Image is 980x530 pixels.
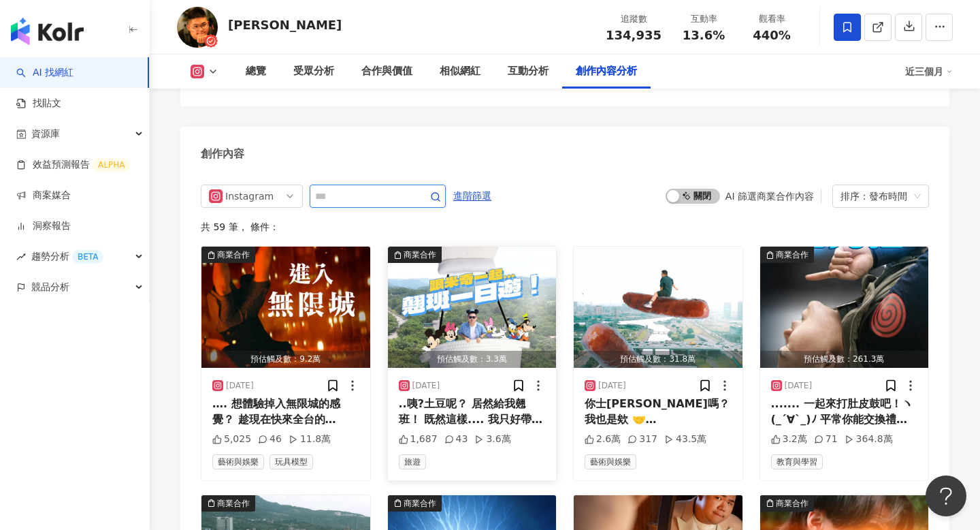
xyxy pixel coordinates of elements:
span: 440% [753,29,791,42]
img: post-image [760,247,929,368]
span: 藝術與娛樂 [212,454,264,469]
span: 玩具模型 [269,454,313,469]
div: 11.8萬 [289,433,331,446]
div: 近三個月 [905,61,953,82]
button: 商業合作預估觸及數：261.3萬 [760,247,929,368]
img: logo [11,18,84,45]
span: 資源庫 [31,119,60,149]
button: 預估觸及數：31.8萬 [574,247,742,368]
div: 46 [258,433,282,446]
div: ..咦?土豆呢？ 居然給我翹班！ 既然這樣.... 我只好帶其他好朋友們一起放假去了！ 5/24 - 9/30福隆沙雕藝術季和迪士尼合作！ 推出「迪士尼[PERSON_NAME]歡樂祭」主題沙雕... [399,396,546,427]
div: 43.5萬 [664,433,706,446]
div: 追蹤數 [606,12,661,26]
span: 藝術與娛樂 [585,454,636,469]
div: 創作內容分析 [576,63,637,80]
div: …. 想體驗掉入無限城的感覺？ 趁現在快來全台的 MITSUI OUTLET [PERSON_NAME] ！ 讓你逛到腿軟又不想出來！ 即日起到 9/28 ，全台 MITSUI OUTLET [... [212,396,359,427]
div: 商業合作 [776,248,808,262]
div: 你士[PERSON_NAME]嗎？ 我也是欸 🤝 —————————- 導演：[PERSON_NAME] 攝影： @[PERSON_NAME].yin.zih_kworner 後製：[PERSO... [585,396,732,427]
a: 洞察報告 [16,219,71,233]
a: 找貼文 [16,97,61,110]
span: 趨勢分析 [31,241,103,272]
button: 商業合作預估觸及數：9.2萬 [201,247,370,368]
div: 71 [814,433,838,446]
a: 商案媒合 [16,189,71,202]
div: 共 59 筆 ， 條件： [201,221,929,232]
div: 相似網紅 [440,63,480,80]
div: 3.2萬 [771,433,807,446]
div: BETA [72,250,103,264]
div: AI 篩選商業合作內容 [725,191,814,202]
div: 商業合作 [217,497,250,510]
a: searchAI 找網紅 [16,66,73,80]
div: [DATE] [226,380,254,392]
span: 教育與學習 [771,454,823,469]
div: 5,025 [212,433,251,446]
div: 商業合作 [404,497,436,510]
div: 預估觸及數：9.2萬 [201,351,370,368]
img: post-image [574,247,742,368]
div: 1,687 [399,433,438,446]
a: 效益預測報告ALPHA [16,158,130,172]
span: 134,935 [606,28,661,42]
div: [DATE] [785,380,813,392]
div: Instagram [225,185,269,207]
span: rise [16,252,26,262]
span: 競品分析 [31,272,69,302]
span: 13.6% [683,29,725,42]
div: 3.6萬 [474,433,510,446]
div: 商業合作 [404,248,436,262]
div: 互動率 [678,12,730,26]
div: 排序：發布時間 [840,185,909,207]
div: 創作內容 [201,146,244,161]
button: 商業合作預估觸及數：3.3萬 [388,247,557,368]
div: 預估觸及數：261.3萬 [760,351,929,368]
div: [PERSON_NAME] [228,16,342,33]
div: 商業合作 [217,248,250,262]
span: 旅遊 [399,454,426,469]
div: 合作與價值 [361,63,412,80]
div: [DATE] [412,380,440,392]
div: 觀看率 [746,12,798,26]
div: 317 [627,433,657,446]
div: 受眾分析 [293,63,334,80]
div: 預估觸及數：3.3萬 [388,351,557,368]
img: post-image [201,247,370,368]
div: 預估觸及數：31.8萬 [574,351,742,368]
div: 43 [444,433,468,446]
div: [DATE] [598,380,626,392]
img: post-image [388,247,557,368]
span: 進階篩選 [453,185,491,207]
div: 總覽 [246,63,266,80]
div: 2.6萬 [585,433,621,446]
div: 互動分析 [508,63,549,80]
iframe: Help Scout Beacon - Open [926,476,966,516]
div: ....... 一起來打肚皮鼓吧！ヽ(_´∀`_)ﾉ 平常你能交換禮物、交換名片 但...交換技能你總沒見過了吧？ 518 熊班推出全新功能 -「技能交換」 讓你在用技能來交朋友，同時學習新的技... [771,396,918,427]
div: 364.8萬 [845,433,893,446]
button: 進階篩選 [453,185,492,206]
div: 商業合作 [776,497,808,510]
img: KOL Avatar [177,7,218,48]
